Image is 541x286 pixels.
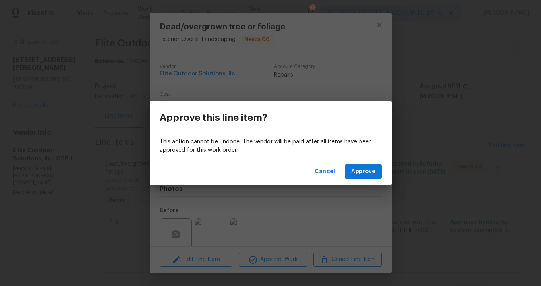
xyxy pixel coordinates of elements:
span: Cancel [315,167,335,177]
button: Approve [345,164,382,179]
button: Cancel [311,164,338,179]
span: Approve [351,167,375,177]
h3: Approve this line item? [160,112,267,123]
p: This action cannot be undone. The vendor will be paid after all items have been approved for this... [160,138,382,155]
